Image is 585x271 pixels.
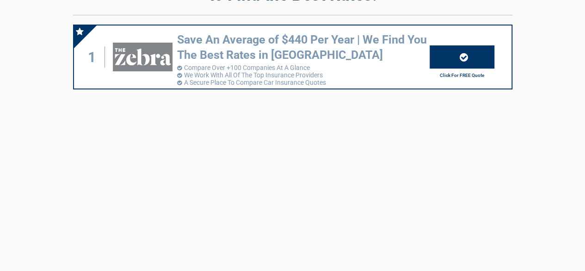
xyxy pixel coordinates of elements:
li: A Secure Place To Compare Car Insurance Quotes [177,79,430,86]
li: Compare Over +100 Companies At A Glance [177,64,430,71]
div: 1 [83,47,105,68]
h3: Save An Average of $440 Per Year | We Find You The Best Rates in [GEOGRAPHIC_DATA] [177,32,430,63]
li: We Work With All Of The Top Insurance Providers [177,71,430,79]
h2: Click For FREE Quote [430,73,494,78]
img: thezebra's logo [113,43,172,71]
